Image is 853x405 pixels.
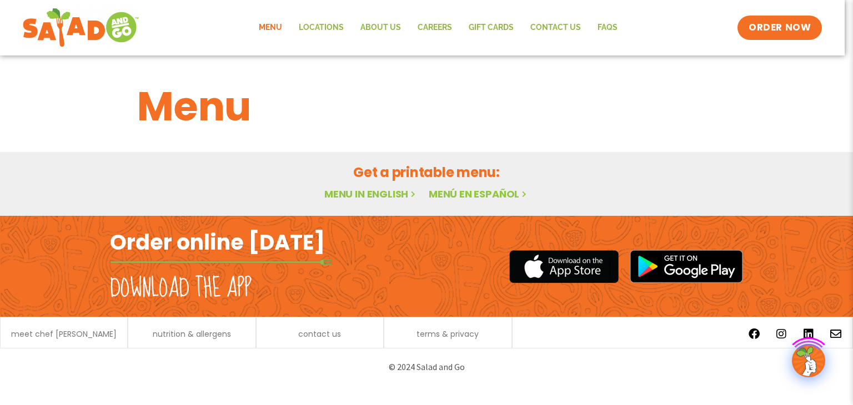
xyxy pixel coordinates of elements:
a: Locations [290,15,352,40]
a: GIFT CARDS [460,15,522,40]
a: contact us [298,330,341,338]
img: new-SAG-logo-768×292 [22,6,139,50]
a: terms & privacy [417,330,479,338]
h2: Order online [DATE] [110,229,325,256]
a: ORDER NOW [737,16,822,40]
img: appstore [509,249,619,285]
a: FAQs [589,15,626,40]
a: About Us [352,15,409,40]
h2: Download the app [110,273,252,304]
a: Contact Us [522,15,589,40]
a: nutrition & allergens [153,330,231,338]
a: Menu [250,15,290,40]
a: Careers [409,15,460,40]
nav: Menu [250,15,626,40]
h1: Menu [137,77,716,136]
img: google_play [630,250,743,283]
span: ORDER NOW [749,21,811,34]
h2: Get a printable menu: [137,163,716,182]
img: fork [110,259,332,265]
p: © 2024 Salad and Go [116,360,737,374]
a: Menú en español [429,187,529,201]
a: Menu in English [324,187,418,201]
a: meet chef [PERSON_NAME] [11,330,117,338]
